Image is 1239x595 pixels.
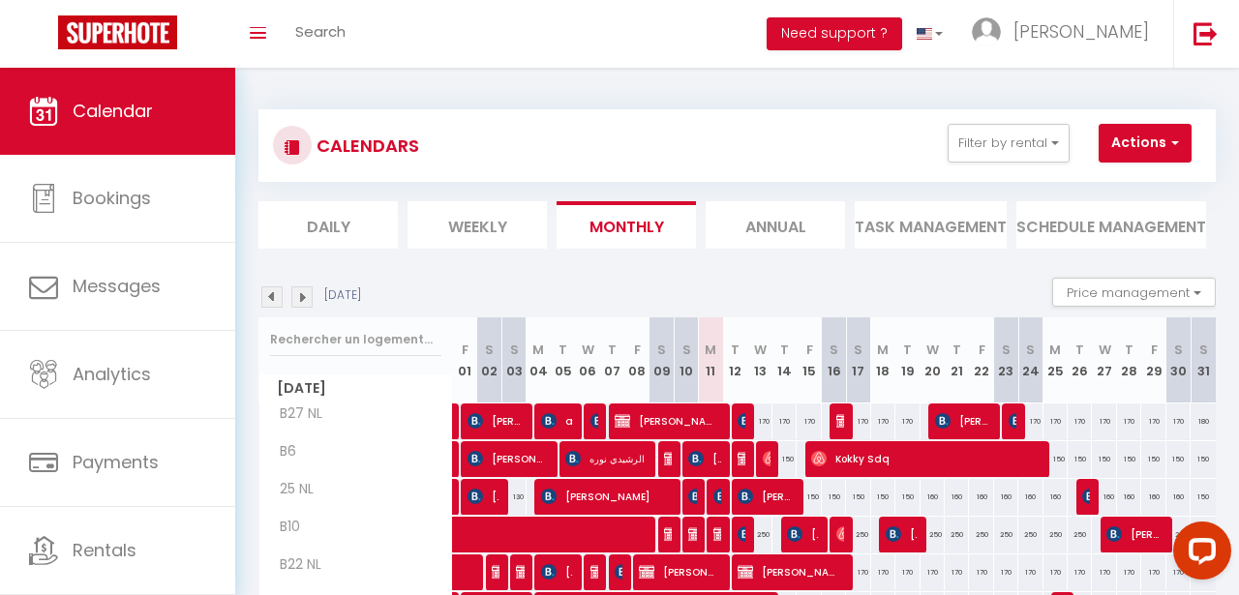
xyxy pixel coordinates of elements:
th: 09 [650,317,674,403]
div: 170 [994,554,1018,590]
th: 13 [748,317,772,403]
li: Weekly [408,201,547,249]
div: 150 [846,479,870,515]
span: [PERSON_NAME] [738,516,745,552]
span: 25 NL [262,479,335,500]
span: Hasna El Ouali [1082,478,1090,515]
abbr: T [608,341,617,359]
th: 17 [846,317,870,403]
span: Belqassmi [PERSON_NAME] [836,402,844,439]
div: 160 [994,479,1018,515]
div: 150 [1092,441,1116,477]
abbr: M [1049,341,1061,359]
span: [PERSON_NAME] [738,478,794,515]
p: [DATE] [324,286,361,305]
span: [PERSON_NAME] [590,553,598,590]
div: 160 [1166,479,1191,515]
span: [PERSON_NAME] [1013,19,1149,44]
abbr: M [705,341,716,359]
div: 160 [945,479,969,515]
div: 250 [921,517,945,552]
span: Kokky Sdq [811,440,1037,477]
div: 160 [921,479,945,515]
th: 01 [453,317,477,403]
input: Rechercher un logement... [270,322,441,357]
span: Rentals [73,538,136,562]
th: 20 [921,317,945,403]
li: Task Management [855,201,1007,249]
th: 25 [1043,317,1068,403]
span: [PERSON_NAME] [541,553,573,590]
span: Said Askour [688,478,696,515]
div: 170 [846,554,870,590]
th: 05 [551,317,575,403]
span: [PERSON_NAME] [516,553,524,590]
div: 170 [871,554,895,590]
img: logout [1194,21,1218,45]
div: 170 [846,403,870,439]
div: 150 [1191,441,1216,477]
span: [PERSON_NAME] [492,553,499,590]
th: 18 [871,317,895,403]
span: B10 [262,517,335,538]
span: [PERSON_NAME] [615,402,719,439]
div: 160 [1018,479,1043,515]
abbr: T [559,341,567,359]
abbr: T [780,341,789,359]
abbr: F [979,341,985,359]
li: Daily [258,201,398,249]
span: [PERSON_NAME] [713,478,721,515]
button: Price management [1052,278,1216,307]
div: 180 [1191,403,1216,439]
div: 130 [501,479,526,515]
abbr: S [1199,341,1208,359]
abbr: F [806,341,813,359]
th: 29 [1141,317,1165,403]
span: [PERSON_NAME] [468,440,548,477]
abbr: S [1002,341,1011,359]
div: 170 [1092,403,1116,439]
th: 22 [969,317,993,403]
span: [PERSON_NAME] [541,478,670,515]
abbr: W [582,341,594,359]
th: 28 [1117,317,1141,403]
div: 170 [895,554,920,590]
div: 170 [921,554,945,590]
img: ... [972,17,1001,46]
div: 170 [1141,554,1165,590]
span: [PERSON_NAME] [468,402,524,439]
abbr: M [532,341,544,359]
div: 150 [871,479,895,515]
th: 30 [1166,317,1191,403]
th: 10 [674,317,698,403]
div: 160 [1141,479,1165,515]
abbr: T [731,341,740,359]
div: 150 [1141,441,1165,477]
th: 12 [723,317,747,403]
iframe: LiveChat chat widget [1158,514,1239,595]
li: Schedule Management [1016,201,1206,249]
abbr: W [754,341,767,359]
span: TAHAR EL ANSAOUI [664,440,672,477]
th: 19 [895,317,920,403]
th: 03 [501,317,526,403]
abbr: F [634,341,641,359]
li: Annual [706,201,845,249]
abbr: S [1174,341,1183,359]
th: 24 [1018,317,1043,403]
button: Actions [1099,124,1192,163]
div: 170 [969,554,993,590]
th: 11 [699,317,723,403]
th: 04 [527,317,551,403]
div: 170 [1043,554,1068,590]
div: 150 [1117,441,1141,477]
th: 14 [772,317,797,403]
abbr: T [1075,341,1084,359]
div: 170 [945,554,969,590]
div: 250 [1043,517,1068,552]
th: 16 [822,317,846,403]
span: [PERSON_NAME] [639,553,719,590]
span: [PERSON_NAME] [615,553,622,590]
span: [PERSON_NAME] [713,516,721,552]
